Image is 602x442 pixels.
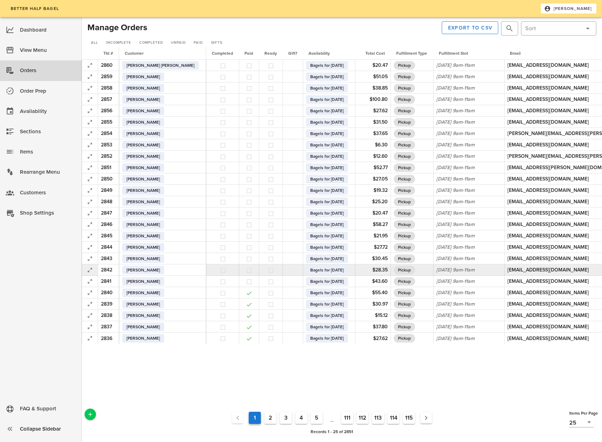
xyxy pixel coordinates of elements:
[403,412,415,424] button: Goto Page 115
[85,409,96,420] button: Add a New Record
[127,289,160,297] span: [PERSON_NAME]
[85,151,95,161] button: Expand Record
[20,403,76,415] div: FAQ & Support
[436,84,501,92] div: [DATE] 9am-11am
[310,266,344,274] span: Bagels for [DATE]
[398,300,411,308] span: Pickup
[436,255,501,262] div: [DATE] 9am-11am
[98,264,119,276] td: 2842
[436,277,501,285] div: [DATE] 9am-11am
[398,61,411,70] span: Pickup
[308,51,330,56] span: Availability
[355,139,391,151] td: $6.30
[355,276,391,287] td: $43.60
[280,412,292,424] button: Goto Page 3
[127,163,160,172] span: [PERSON_NAME]
[98,128,119,139] td: 2854
[98,60,119,71] td: 2860
[398,232,411,240] span: Pickup
[171,41,186,45] span: Unpaid
[355,117,391,128] td: $31.50
[127,72,160,81] span: [PERSON_NAME]
[6,4,63,14] a: Better Half Bagel
[310,289,344,297] span: Bagels for [DATE]
[436,141,501,149] div: [DATE] 9am-11am
[355,71,391,82] td: $51.05
[398,334,411,343] span: Pickup
[98,310,119,321] td: 2838
[106,41,131,45] span: Incomplete
[102,39,134,47] a: Incomplete
[85,333,95,343] button: Expand Record
[168,39,189,47] a: Unpaid
[433,47,504,60] th: Fulfillment Slot
[127,209,160,217] span: [PERSON_NAME]
[326,412,338,424] span: ...
[569,411,598,416] span: Items Per Page
[436,61,501,69] div: [DATE] 9am-11am
[127,175,160,183] span: [PERSON_NAME]
[98,117,119,128] td: 2855
[505,24,514,33] button: prepend icon
[355,219,391,230] td: $58.27
[98,162,119,173] td: 2851
[20,44,76,56] div: View Menu
[398,266,411,274] span: Pickup
[355,196,391,207] td: $25.20
[85,311,95,320] button: Expand Record
[20,187,76,199] div: Customers
[85,95,95,104] button: Expand Record
[310,186,344,195] span: Bagels for [DATE]
[436,164,501,171] div: [DATE] 9am-11am
[20,24,76,36] div: Dashboard
[501,21,518,36] div: Hit Enter to search
[98,94,119,105] td: 2857
[85,174,95,184] button: Expand Record
[398,243,411,252] span: Pickup
[98,82,119,94] td: 2858
[85,163,95,173] button: Expand Record
[355,264,391,276] td: $28.35
[355,242,391,253] td: $27.72
[85,242,95,252] button: Expand Record
[398,323,411,331] span: Pickup
[310,141,344,149] span: Bagels for [DATE]
[85,72,95,82] button: Expand Record
[264,51,277,56] span: Ready
[127,220,160,229] span: [PERSON_NAME]
[372,412,384,424] button: Goto Page 113
[569,420,576,426] div: 25
[355,105,391,117] td: $27.62
[436,221,501,228] div: [DATE] 9am-11am
[355,128,391,139] td: $37.65
[127,95,160,104] span: [PERSON_NAME]
[85,129,95,139] button: Expand Record
[436,312,501,319] div: [DATE] 9am-11am
[20,423,76,435] div: Collapse Sidebar
[125,51,144,56] span: Customer
[212,51,233,56] span: Completed
[355,253,391,264] td: $30.45
[310,163,344,172] span: Bagels for [DATE]
[310,277,344,286] span: Bagels for [DATE]
[127,107,160,115] span: [PERSON_NAME]
[355,94,391,105] td: $100.80
[85,140,95,150] button: Expand Record
[355,60,391,71] td: $20.47
[85,288,95,298] button: Expand Record
[98,151,119,162] td: 2852
[127,198,160,206] span: [PERSON_NAME]
[398,289,411,297] span: Pickup
[98,287,119,298] td: 2840
[20,146,76,158] div: Items
[119,47,206,60] th: Customer
[310,220,344,229] span: Bagels for [DATE]
[398,141,411,149] span: Pickup
[103,51,113,56] span: Tkt #
[356,412,369,424] button: Goto Page 112
[239,47,259,60] th: Paid
[98,321,119,333] td: 2837
[398,209,411,217] span: Pickup
[398,107,411,115] span: Pickup
[355,230,391,242] td: $21.95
